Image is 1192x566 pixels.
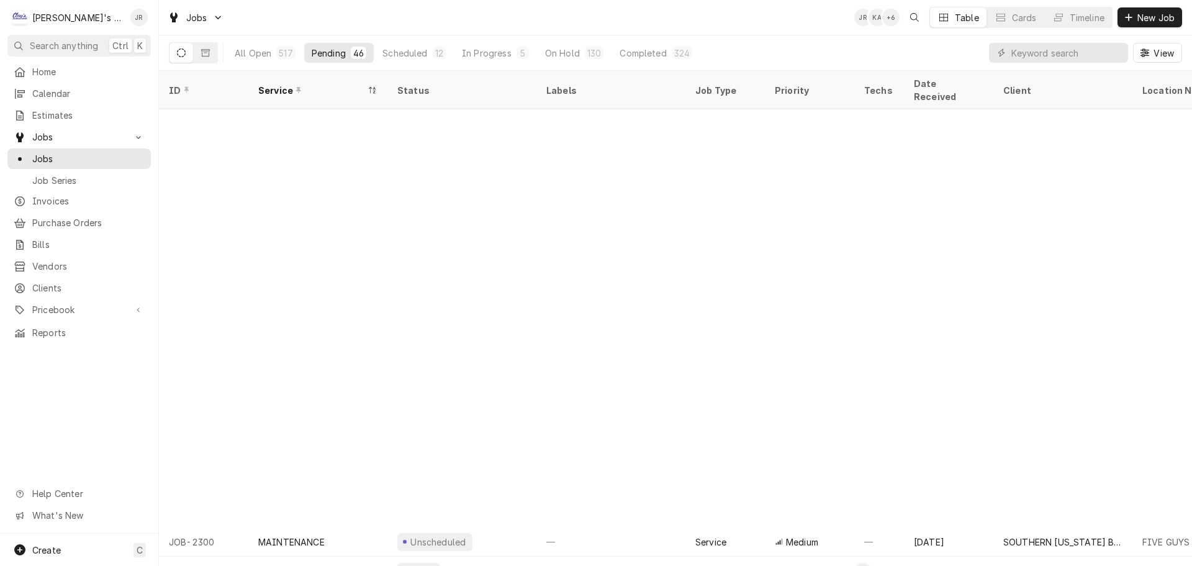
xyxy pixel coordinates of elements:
div: Client [1003,84,1120,97]
div: [DATE] [904,527,993,557]
a: Go to What's New [7,505,151,526]
div: In Progress [462,47,512,60]
div: Service [258,84,365,97]
div: 130 [587,47,601,60]
span: Jobs [32,152,145,165]
span: Help Center [32,487,143,500]
a: Purchase Orders [7,212,151,233]
button: Search anythingCtrlK [7,35,151,57]
div: Labels [546,84,675,97]
div: Table [955,11,979,24]
div: ID [169,84,236,97]
div: Jeff Rue's Avatar [130,9,148,26]
span: Bills [32,238,145,251]
div: Clay's Refrigeration's Avatar [11,9,29,26]
div: Job Type [695,84,755,97]
div: C [11,9,29,26]
span: View [1151,47,1176,60]
a: Invoices [7,191,151,211]
div: Scheduled [382,47,427,60]
div: 12 [435,47,443,60]
span: Medium [786,536,818,549]
a: Go to Jobs [163,7,228,28]
span: Search anything [30,39,98,52]
div: Unscheduled [409,536,467,549]
a: Job Series [7,170,151,191]
span: Calendar [32,87,145,100]
a: Clients [7,278,151,298]
a: Vendors [7,256,151,276]
div: 324 [674,47,690,60]
input: Keyword search [1011,43,1122,63]
div: Status [397,84,524,97]
button: View [1133,43,1182,63]
a: Jobs [7,148,151,169]
a: Bills [7,234,151,255]
div: — [854,527,904,557]
span: Estimates [32,109,145,122]
a: Go to Pricebook [7,299,151,320]
a: Calendar [7,83,151,104]
button: Open search [905,7,924,27]
div: On Hold [545,47,580,60]
span: Invoices [32,194,145,208]
div: — [536,527,685,557]
span: Reports [32,326,145,339]
span: Create [32,545,61,555]
div: + 6 [882,9,900,26]
span: K [137,39,143,52]
div: Pending [312,47,346,60]
div: 517 [279,47,292,60]
div: Timeline [1070,11,1104,24]
div: Date Received [914,77,981,103]
div: 5 [519,47,526,60]
div: Priority [775,84,842,97]
a: Reports [7,322,151,343]
div: JOB-2300 [159,527,248,557]
span: Ctrl [112,39,129,52]
span: Vendors [32,260,145,273]
span: Job Series [32,174,145,187]
div: All Open [235,47,271,60]
span: Home [32,65,145,78]
div: Jeff Rue's Avatar [854,9,872,26]
div: JR [854,9,872,26]
div: Korey Austin's Avatar [869,9,886,26]
span: Jobs [186,11,207,24]
span: New Job [1135,11,1177,24]
div: [PERSON_NAME]'s Refrigeration [32,11,124,24]
span: Pricebook [32,303,126,316]
a: Go to Help Center [7,483,151,504]
a: Estimates [7,105,151,126]
span: Purchase Orders [32,216,145,229]
div: Cards [1012,11,1037,24]
a: Home [7,62,151,82]
span: C [137,544,143,557]
span: Jobs [32,130,126,144]
div: SOUTHERN [US_STATE] BURGERS AND FRIES [1003,536,1122,549]
div: MAINTENANCE [258,536,325,549]
a: Go to Jobs [7,127,151,147]
div: 46 [353,47,364,60]
div: Service [695,536,726,549]
span: Clients [32,281,145,294]
div: Completed [620,47,666,60]
div: Techs [864,84,894,97]
div: KA [869,9,886,26]
button: New Job [1117,7,1182,27]
span: What's New [32,509,143,522]
div: JR [130,9,148,26]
